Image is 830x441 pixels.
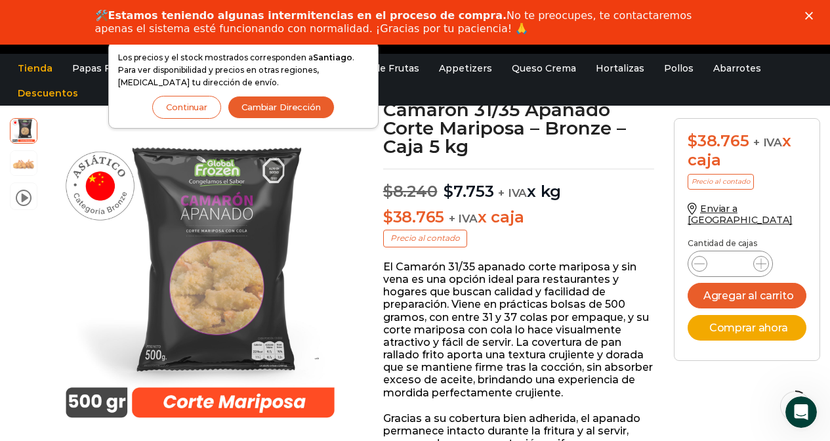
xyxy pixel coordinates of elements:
[11,56,59,81] a: Tienda
[688,239,806,248] p: Cantidad de cajas
[11,81,85,106] a: Descuentos
[432,56,499,81] a: Appetizers
[383,230,467,247] p: Precio al contado
[383,182,438,201] bdi: 8.240
[444,182,453,201] span: $
[785,396,817,428] iframe: Intercom live chat
[152,96,221,119] button: Continuar
[118,51,369,89] p: Los precios y el stock mostrados corresponden a . Para ver disponibilidad y precios en otras regi...
[313,52,352,62] strong: Santiago
[688,131,697,150] span: $
[383,261,654,399] p: El Camarón 31/35 apanado corte mariposa y sin vena es una opción ideal para restaurantes y hogare...
[337,56,426,81] a: Pulpa de Frutas
[383,208,654,227] p: x caja
[383,100,654,156] h1: Camarón 31/35 Apanado Corte Mariposa – Bronze – Caja 5 kg
[718,255,743,273] input: Product quantity
[108,9,507,22] b: Estamos teniendo algunas intermitencias en el proceso de compra.
[589,56,651,81] a: Hortalizas
[383,182,393,201] span: $
[498,186,527,199] span: + IVA
[444,182,494,201] bdi: 7.753
[688,283,806,308] button: Agregar al carrito
[383,169,654,201] p: x kg
[228,96,335,119] button: Cambiar Dirección
[95,9,715,35] div: 🛠️ No te preocupes, te contactaremos apenas el sistema esté funcionando con normalidad. ¡Gracias ...
[805,12,818,20] div: Cerrar
[66,56,138,81] a: Papas Fritas
[688,132,806,170] div: x caja
[383,207,444,226] bdi: 38.765
[688,174,754,190] p: Precio al contado
[383,207,393,226] span: $
[688,131,749,150] bdi: 38.765
[707,56,768,81] a: Abarrotes
[10,117,37,143] span: apanados
[753,136,782,149] span: + IVA
[10,151,37,177] span: camaron-apanado
[505,56,583,81] a: Queso Crema
[657,56,700,81] a: Pollos
[449,212,478,225] span: + IVA
[688,315,806,341] button: Comprar ahora
[688,203,793,226] a: Enviar a [GEOGRAPHIC_DATA]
